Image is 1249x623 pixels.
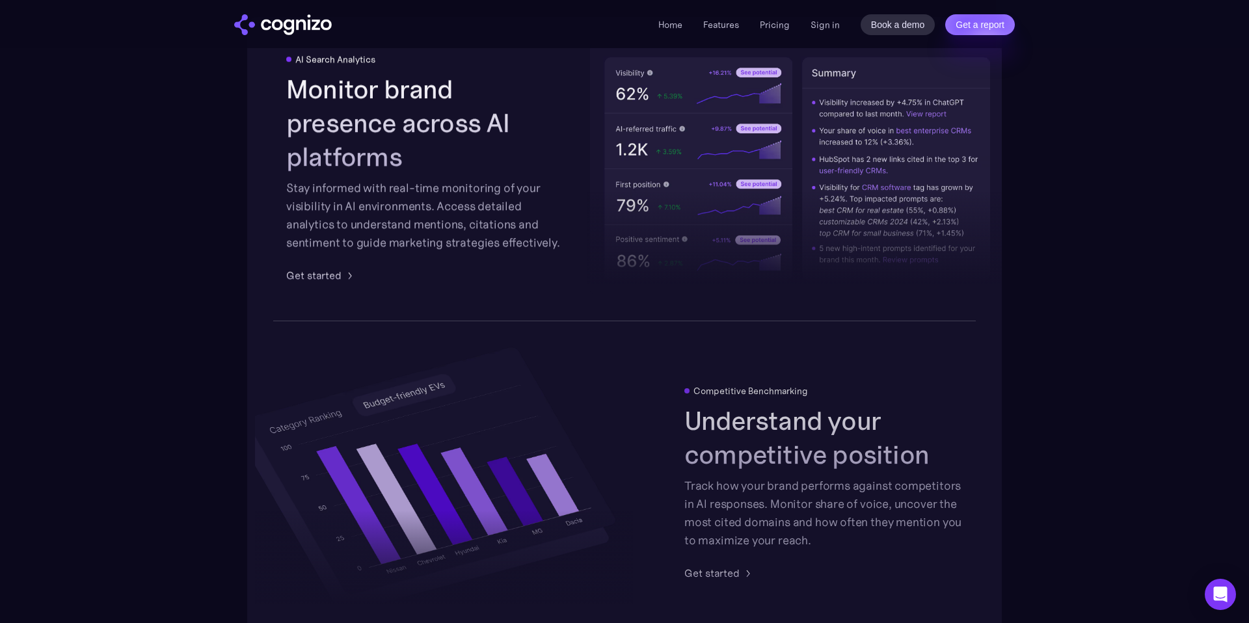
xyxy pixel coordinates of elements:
a: Book a demo [861,14,935,35]
a: Pricing [760,19,790,31]
div: Track how your brand performs against competitors in AI responses. Monitor share of voice, uncove... [684,477,963,550]
div: Stay informed with real-time monitoring of your visibility in AI environments. Access detailed an... [286,179,565,252]
div: Competitive Benchmarking [693,386,808,396]
div: AI Search Analytics [295,54,375,64]
img: cognizo logo [234,14,332,35]
a: Get started [286,267,357,283]
a: home [234,14,332,35]
a: Sign in [811,17,840,33]
div: Get started [286,267,342,283]
h2: Monitor brand presence across AI platforms [286,72,565,174]
a: Get started [684,565,755,581]
div: Open Intercom Messenger [1205,579,1236,610]
h2: Understand your competitive position [684,404,963,471]
a: Get a report [945,14,1015,35]
a: Home [658,19,682,31]
a: Features [703,19,739,31]
div: Get started [684,565,740,581]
